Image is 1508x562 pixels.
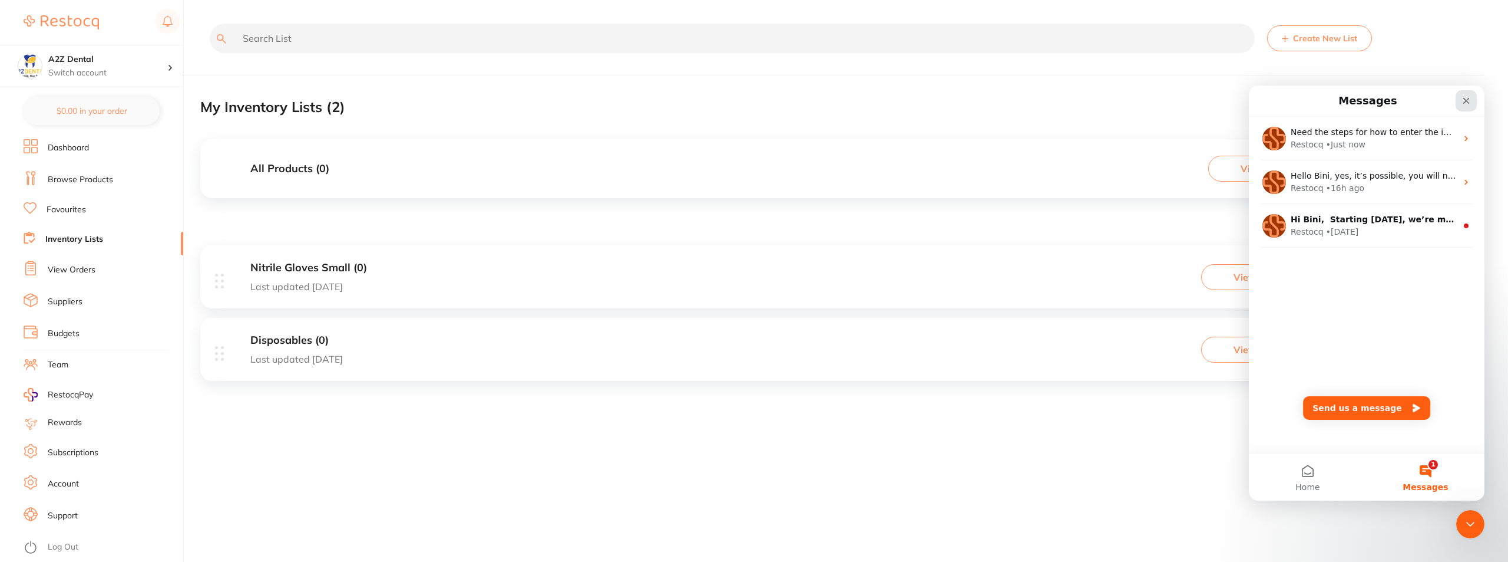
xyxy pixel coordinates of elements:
p: Switch account [48,67,167,79]
span: Hello Bini, yes, it’s possible, you will need to create the categories when entering the list. Fo... [42,86,679,95]
div: Restocq [42,140,75,153]
h2: My Inventory Lists ( 2 ) [200,99,345,116]
a: Browse Products [48,174,113,186]
div: Restocq [42,97,75,109]
h3: All Products ( 0 ) [250,163,329,175]
span: RestocqPay [48,389,93,401]
img: RestocqPay [24,388,38,402]
img: Restocq Logo [24,15,99,29]
iframe: Intercom live chat [1249,86,1484,501]
a: Team [48,359,68,371]
span: Messages [154,397,199,406]
button: $0.00 in your order [24,97,160,125]
div: Restocq [42,53,75,65]
span: Need the steps for how to enter the inventory list. Couldnt find the tutorials [42,42,355,51]
button: View List [1201,264,1307,290]
img: A2Z Dental [18,54,42,78]
a: View Orders [48,264,95,276]
a: Dashboard [48,142,89,154]
input: Search List [210,24,1255,53]
a: RestocqPay [24,388,93,402]
a: Favourites [47,204,86,216]
a: Suppliers [48,296,82,308]
button: View List [1201,337,1307,363]
a: Log Out [48,541,78,553]
div: • 16h ago [77,97,115,109]
p: Last updated [DATE] [250,354,343,364]
div: • Just now [77,53,117,65]
h4: A2Z Dental [48,54,167,65]
button: View List [1208,156,1314,182]
button: Create New List [1267,25,1372,51]
img: Profile image for Restocq [14,85,37,109]
a: Restocq Logo [24,9,99,36]
button: Log Out [24,538,180,557]
button: Messages [118,368,236,415]
a: Support [48,510,78,522]
a: Budgets [48,328,80,340]
a: Subscriptions [48,447,98,459]
div: • [DATE] [77,140,110,153]
p: Last updated [DATE] [250,281,367,292]
span: Home [47,397,71,406]
div: Nitrile Gloves Small (0)Last updated [DATE]View List [200,245,1384,318]
div: Disposables (0)Last updated [DATE]View List [200,318,1384,390]
a: Account [48,478,79,490]
img: Profile image for Restocq [14,129,37,152]
iframe: Intercom live chat [1456,510,1484,538]
button: Send us a message [54,311,181,334]
h3: Disposables (0) [250,334,343,347]
a: Rewards [48,417,82,429]
a: Inventory Lists [45,234,103,245]
h3: Nitrile Gloves Small (0) [250,262,367,274]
